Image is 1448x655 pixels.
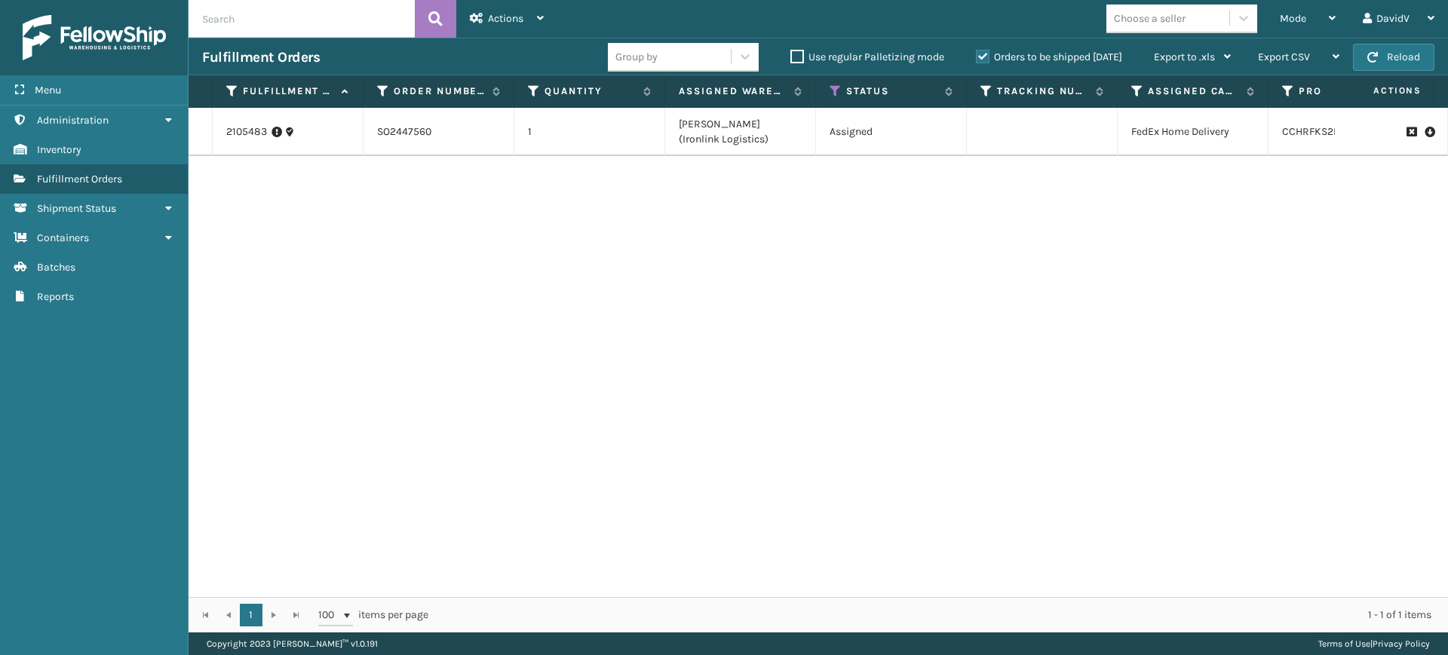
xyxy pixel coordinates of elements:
[1318,632,1430,655] div: |
[449,608,1431,623] div: 1 - 1 of 1 items
[1407,127,1416,137] i: Request to Be Cancelled
[615,49,658,65] div: Group by
[1280,12,1306,25] span: Mode
[1326,78,1431,103] span: Actions
[1154,51,1215,63] span: Export to .xls
[976,51,1122,63] label: Orders to be shipped [DATE]
[545,84,636,98] label: Quantity
[1299,84,1390,98] label: Product SKU
[665,108,816,156] td: [PERSON_NAME] (Ironlink Logistics)
[226,124,267,139] a: 2105483
[1425,124,1434,139] i: Pull Label
[364,108,514,156] td: SO2447560
[202,48,320,66] h3: Fulfillment Orders
[35,84,61,96] span: Menu
[37,143,81,156] span: Inventory
[37,202,116,215] span: Shipment Status
[1118,108,1269,156] td: FedEx Home Delivery
[816,108,967,156] td: Assigned
[1282,125,1364,138] a: CCHRFKS2BLUVA
[318,604,428,626] span: items per page
[243,84,334,98] label: Fulfillment Order Id
[997,84,1088,98] label: Tracking Number
[514,108,665,156] td: 1
[240,604,262,626] a: 1
[394,84,485,98] label: Order Number
[1258,51,1310,63] span: Export CSV
[846,84,937,98] label: Status
[1148,84,1239,98] label: Assigned Carrier Service
[37,290,74,303] span: Reports
[23,15,166,60] img: logo
[37,231,89,244] span: Containers
[790,51,944,63] label: Use regular Palletizing mode
[318,608,341,623] span: 100
[679,84,787,98] label: Assigned Warehouse
[37,173,122,185] span: Fulfillment Orders
[207,632,378,655] p: Copyright 2023 [PERSON_NAME]™ v 1.0.191
[37,114,109,127] span: Administration
[1114,11,1186,26] div: Choose a seller
[1373,638,1430,649] a: Privacy Policy
[37,261,75,274] span: Batches
[488,12,523,25] span: Actions
[1353,44,1434,71] button: Reload
[1318,638,1370,649] a: Terms of Use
